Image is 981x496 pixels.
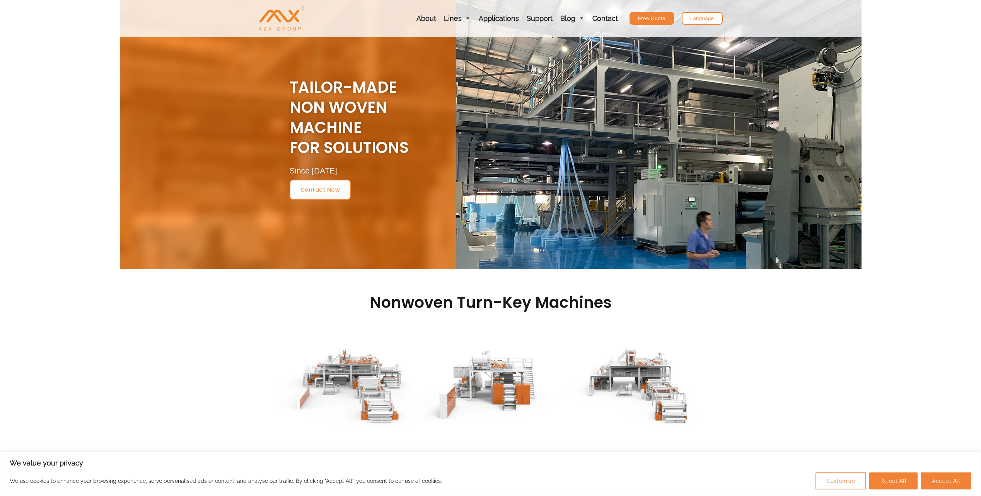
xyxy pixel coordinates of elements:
h2: Nonwoven Turn-key Machines [274,292,707,313]
a: Language [682,12,723,25]
a: AZX Nonwoven Machine [259,14,305,22]
p: We value your privacy [10,459,971,468]
button: Reject All [869,472,918,489]
span: contact now [300,187,340,192]
img: Home 3 [566,320,703,457]
h2: Tailor-Made NON WOVEN MACHINE For Solutions [290,77,711,158]
img: Home 2 [422,320,559,457]
img: Home 1 [278,320,415,457]
a: Free Quote [630,12,674,25]
button: Accept All [921,472,971,489]
button: Customise [816,472,867,489]
p: We use cookies to enhance your browsing experience, serve personalised ads or content, and analys... [10,476,442,486]
div: Since [DATE] [290,165,703,176]
a: contact now [290,180,351,200]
